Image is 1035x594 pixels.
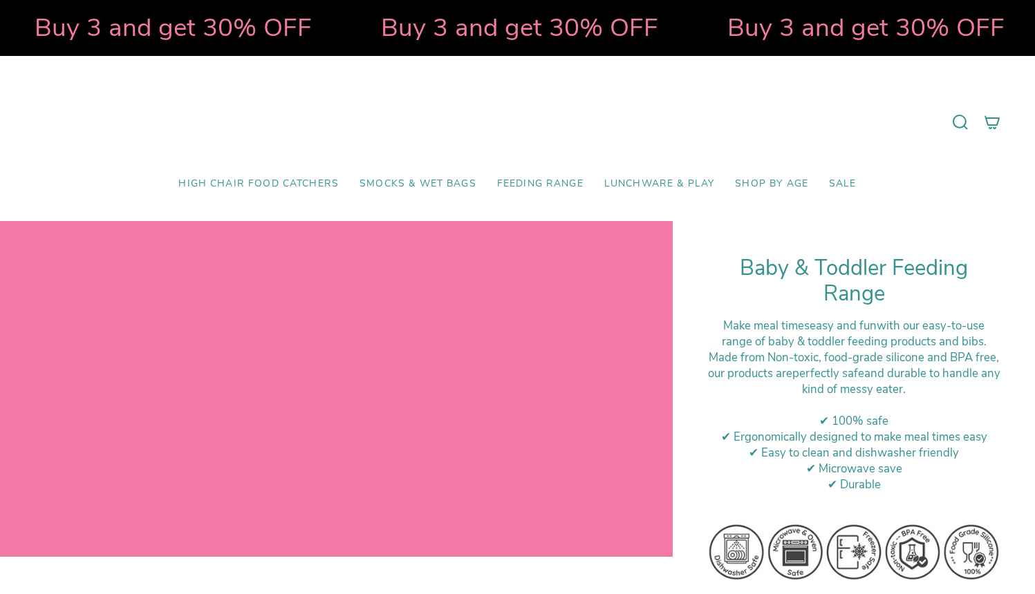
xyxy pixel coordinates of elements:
a: High Chair Food Catchers [168,168,349,200]
a: Feeding Range [487,168,594,200]
div: ✔ Easy to clean and dishwasher friendly [707,445,1000,461]
a: SALE [819,168,867,200]
h1: Baby & Toddler Feeding Range [707,256,1000,307]
a: Mumma’s Little Helpers [398,77,637,168]
strong: Buy 3 and get 30% OFF [722,10,999,45]
span: Feeding Range [497,178,584,190]
span: Lunchware & Play [604,178,714,190]
span: Shop by Age [735,178,808,190]
strong: Buy 3 and get 30% OFF [29,10,306,45]
span: ✔ Microwave save [806,461,902,477]
span: Smocks & Wet Bags [360,178,476,190]
div: ✔ Ergonomically designed to make meal times easy [707,429,1000,445]
strong: Buy 3 and get 30% OFF [375,10,653,45]
strong: perfectly safe [792,365,864,381]
span: ade from Non-toxic, food-grade silicone and BPA free, our products are and durable to handle any ... [708,349,1000,397]
a: Smocks & Wet Bags [349,168,487,200]
div: Make meal times with our easy-to-use range of baby & toddler feeding products and bibs. [707,318,1000,349]
a: Shop by Age [725,168,819,200]
span: High Chair Food Catchers [178,178,339,190]
div: ✔ 100% safe [707,413,1000,429]
span: SALE [829,178,857,190]
div: ✔ Durable [707,477,1000,492]
div: M [707,349,1000,397]
a: Lunchware & Play [594,168,725,200]
strong: easy and fun [810,318,877,334]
